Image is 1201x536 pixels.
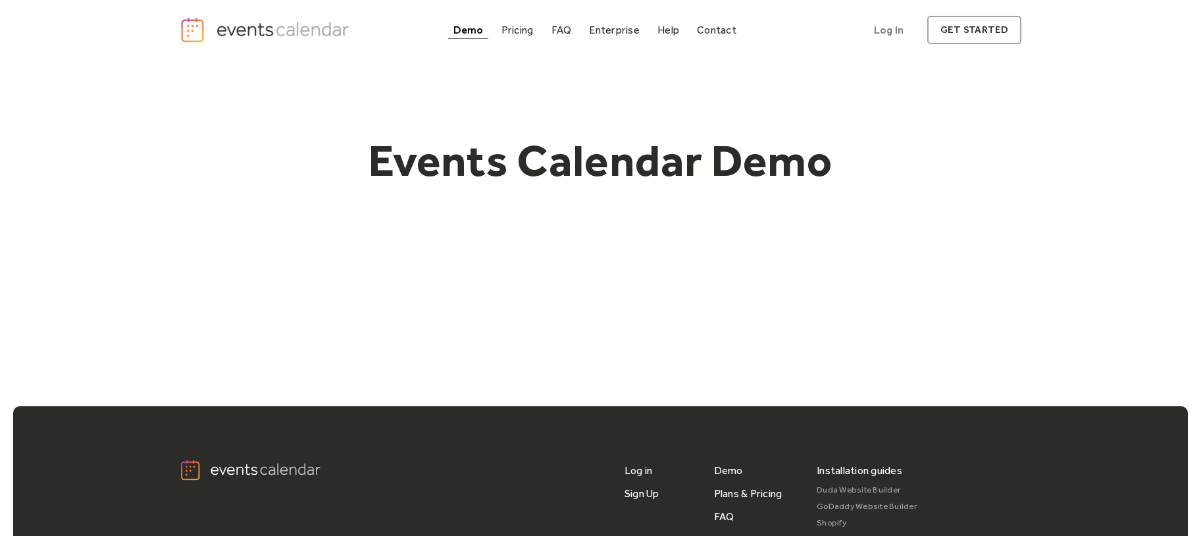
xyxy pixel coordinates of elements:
[861,16,917,44] a: Log In
[448,21,489,39] a: Demo
[625,459,652,482] a: Log in
[501,26,534,34] div: Pricing
[714,505,734,528] a: FAQ
[551,26,572,34] div: FAQ
[714,482,782,505] a: Plans & Pricing
[697,26,736,34] div: Contact
[180,16,353,43] a: home
[817,515,917,531] a: Shopify
[692,21,742,39] a: Contact
[817,482,917,498] a: Duda Website Builder
[657,26,679,34] div: Help
[496,21,539,39] a: Pricing
[817,498,917,515] a: GoDaddy Website Builder
[453,26,484,34] div: Demo
[817,459,902,482] div: Installation guides
[546,21,577,39] a: FAQ
[625,482,659,505] a: Sign Up
[927,16,1021,44] a: get started
[584,21,644,39] a: Enterprise
[348,134,854,188] h1: Events Calendar Demo
[714,459,743,482] a: Demo
[589,26,639,34] div: Enterprise
[652,21,684,39] a: Help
